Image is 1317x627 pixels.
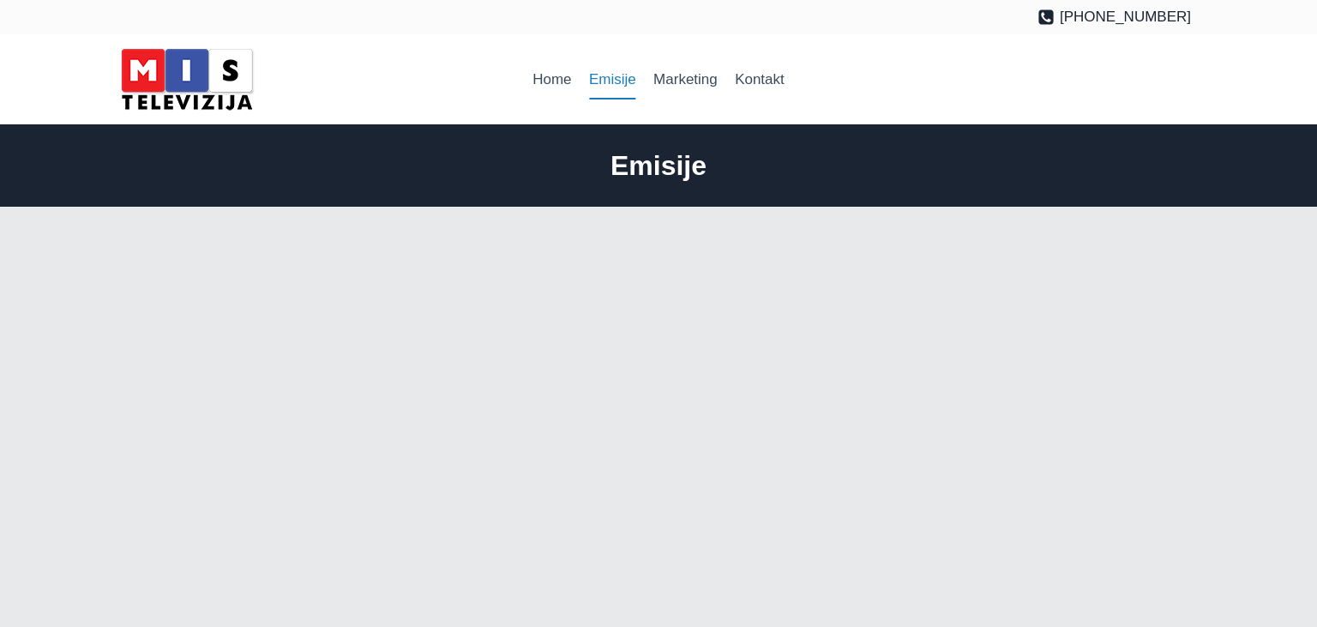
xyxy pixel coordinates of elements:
[524,59,793,100] nav: Primary Navigation
[490,248,827,437] iframe: Srbi za srbe - za porodicu Đeković
[726,59,793,100] a: Kontakt
[580,59,645,100] a: Emisije
[1060,5,1191,28] span: [PHONE_NUMBER]
[114,43,260,116] img: MIS Television
[126,145,1191,186] h1: Emisije
[645,59,726,100] a: Marketing
[854,248,1191,437] iframe: Serbian Film Festival | Sydney 2024
[1037,5,1191,28] a: [PHONE_NUMBER]
[126,248,463,437] iframe: Serbian Film Festival | Sydney 2025
[524,59,580,100] a: Home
